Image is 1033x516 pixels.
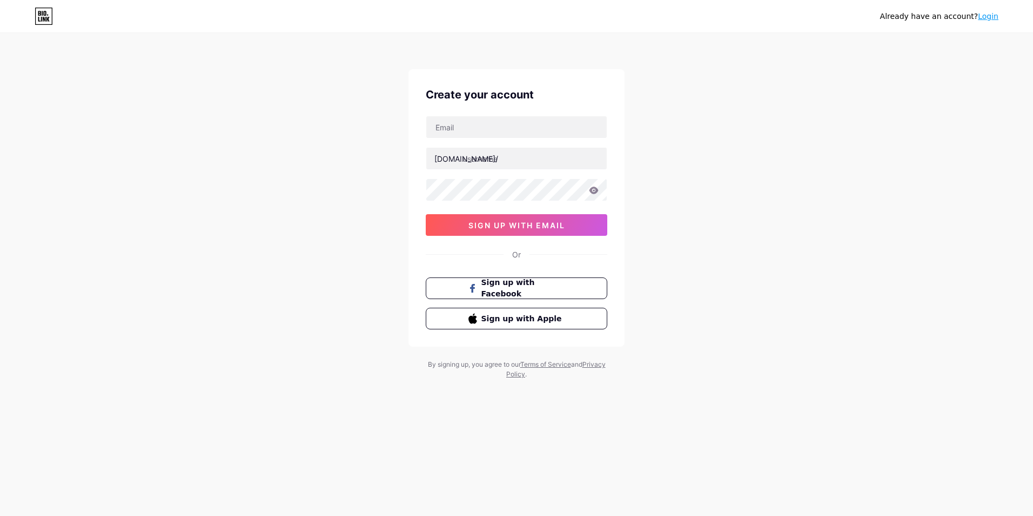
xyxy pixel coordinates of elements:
a: Terms of Service [520,360,571,368]
div: Already have an account? [880,11,998,22]
div: [DOMAIN_NAME]/ [434,153,498,164]
div: Or [512,249,521,260]
div: By signing up, you agree to our and . [425,360,608,379]
span: sign up with email [468,221,565,230]
input: Email [426,116,607,138]
span: Sign up with Apple [481,313,565,325]
button: sign up with email [426,214,607,236]
span: Sign up with Facebook [481,277,565,300]
div: Create your account [426,87,607,103]
input: username [426,148,607,169]
a: Login [978,12,998,21]
button: Sign up with Facebook [426,277,607,299]
button: Sign up with Apple [426,308,607,329]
